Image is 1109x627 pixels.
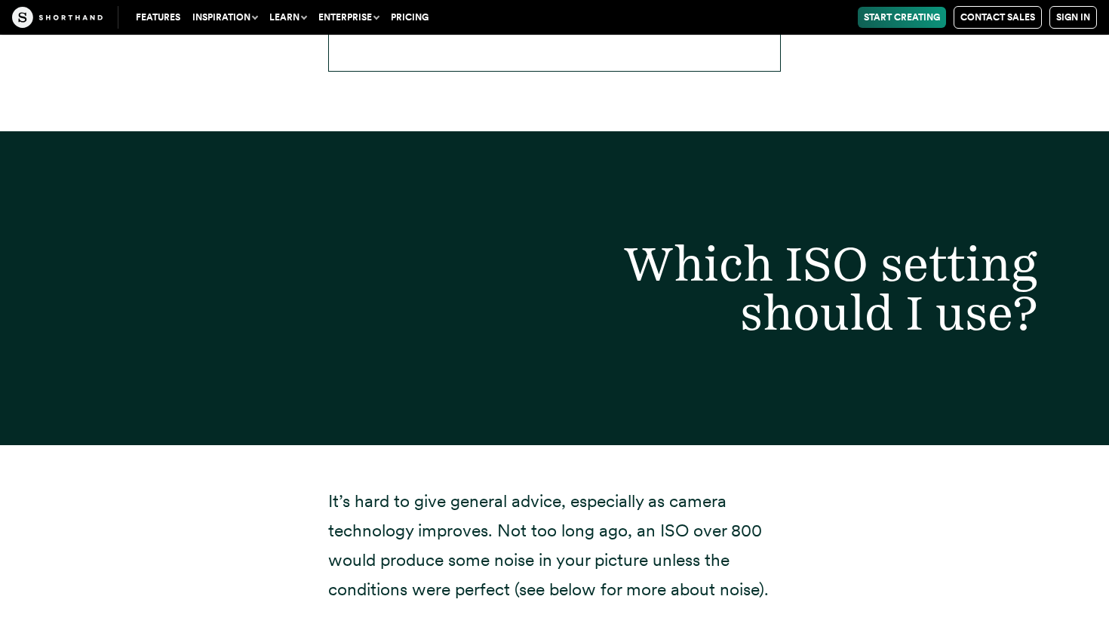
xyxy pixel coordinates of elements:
[1049,6,1097,29] a: Sign in
[858,7,946,28] a: Start Creating
[954,6,1042,29] a: Contact Sales
[263,7,312,28] button: Learn
[469,239,1068,337] h2: Which ISO setting should I use?
[385,7,435,28] a: Pricing
[130,7,186,28] a: Features
[312,7,385,28] button: Enterprise
[186,7,263,28] button: Inspiration
[12,7,103,28] img: The Craft
[328,487,781,604] p: It’s hard to give general advice, especially as camera technology improves. Not too long ago, an ...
